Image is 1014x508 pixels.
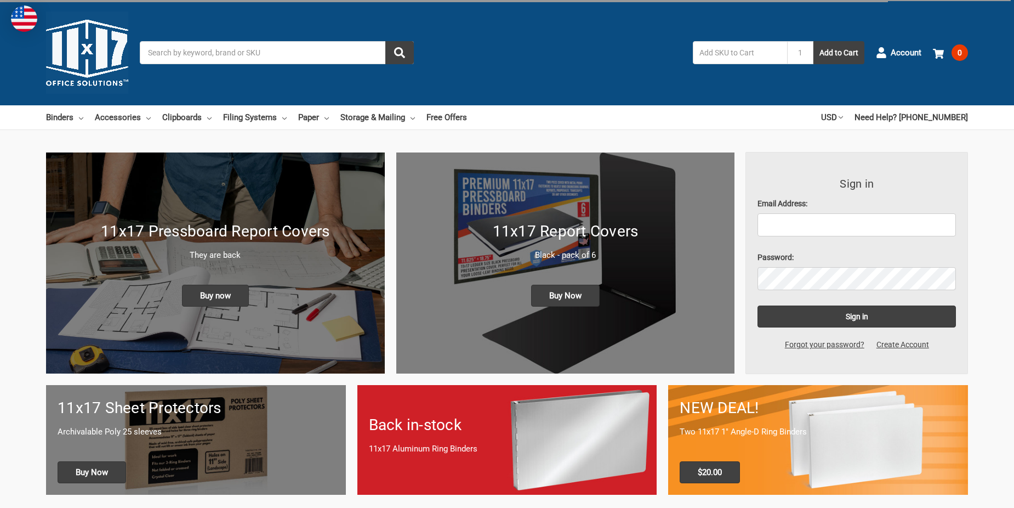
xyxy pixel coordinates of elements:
[223,105,287,129] a: Filing Systems
[757,198,956,210] label: Email Address:
[680,461,740,483] span: $20.00
[870,339,935,351] a: Create Account
[779,339,870,351] a: Forgot your password?
[668,385,968,494] a: 11x17 Binder 2-pack only $20.00 NEW DEAL! Two 11x17 1" Angle-D Ring Binders $20.00
[821,105,843,129] a: USD
[58,397,334,420] h1: 11x17 Sheet Protectors
[952,44,968,61] span: 0
[298,105,329,129] a: Paper
[933,38,968,67] a: 0
[396,153,735,374] img: 11x17 Report Covers
[95,105,151,129] a: Accessories
[693,41,787,64] input: Add SKU to Cart
[340,105,415,129] a: Storage & Mailing
[46,153,385,374] a: New 11x17 Pressboard Binders 11x17 Pressboard Report Covers They are back Buy now
[58,249,373,262] p: They are back
[680,426,956,438] p: Two 11x17 1" Angle-D Ring Binders
[813,41,864,64] button: Add to Cart
[46,105,83,129] a: Binders
[531,285,600,307] span: Buy Now
[58,426,334,438] p: Archivalable Poly 25 sleeves
[140,41,414,64] input: Search by keyword, brand or SKU
[757,306,956,328] input: Sign in
[11,5,37,32] img: duty and tax information for United States
[408,220,724,243] h1: 11x17 Report Covers
[855,105,968,129] a: Need Help? [PHONE_NUMBER]
[408,249,724,262] p: Black - pack of 6
[396,153,735,374] a: 11x17 Report Covers 11x17 Report Covers Black - pack of 6 Buy Now
[58,220,373,243] h1: 11x17 Pressboard Report Covers
[369,414,646,437] h1: Back in-stock
[876,38,921,67] a: Account
[357,385,657,494] a: Back in-stock 11x17 Aluminum Ring Binders
[369,443,646,455] p: 11x17 Aluminum Ring Binders
[891,47,921,59] span: Account
[46,12,128,94] img: 11x17.com
[182,285,249,307] span: Buy now
[757,252,956,263] label: Password:
[46,153,385,374] img: New 11x17 Pressboard Binders
[680,397,956,420] h1: NEW DEAL!
[58,461,126,483] span: Buy Now
[426,105,467,129] a: Free Offers
[757,176,956,192] h3: Sign in
[162,105,212,129] a: Clipboards
[46,385,346,494] a: 11x17 sheet protectors 11x17 Sheet Protectors Archivalable Poly 25 sleeves Buy Now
